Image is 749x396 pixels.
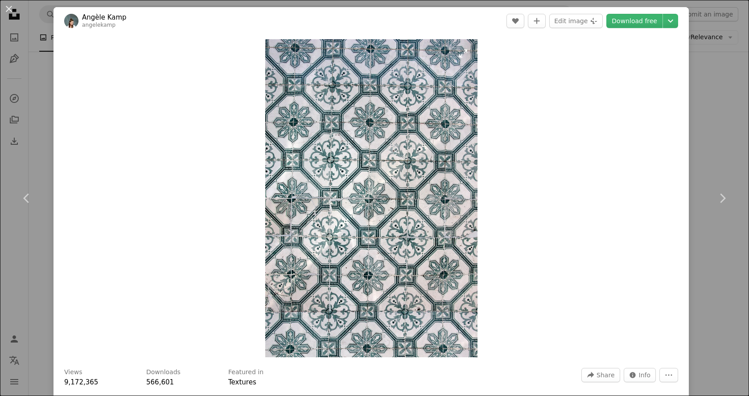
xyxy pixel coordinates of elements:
button: Like [506,14,524,28]
button: Zoom in on this image [265,39,477,357]
a: angelekamp [82,22,115,28]
a: Textures [228,378,256,386]
img: Go to Angèle Kamp's profile [64,14,78,28]
h3: Downloads [146,368,181,377]
h3: Views [64,368,82,377]
h3: Featured in [228,368,263,377]
button: Share this image [581,368,620,382]
img: a close up of a wall with a pattern on it [265,39,477,357]
a: Angèle Kamp [82,13,127,22]
button: More Actions [659,368,678,382]
span: Info [639,368,651,382]
a: Next [695,155,749,241]
a: Download free [606,14,663,28]
span: Share [597,368,614,382]
button: Add to Collection [528,14,546,28]
button: Edit image [549,14,603,28]
span: 9,172,365 [64,378,98,386]
span: 566,601 [146,378,174,386]
button: Stats about this image [624,368,656,382]
button: Choose download size [663,14,678,28]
